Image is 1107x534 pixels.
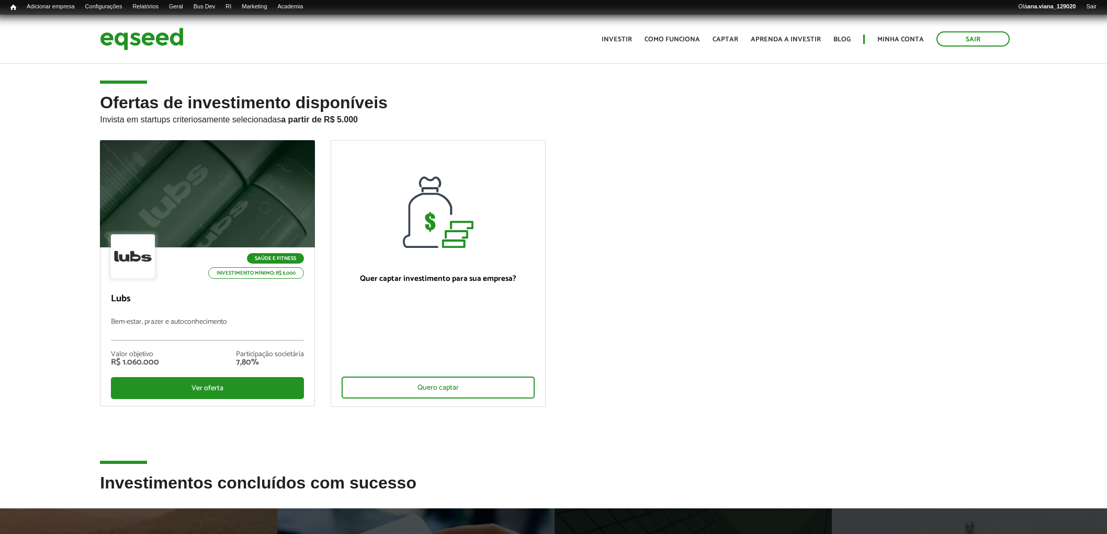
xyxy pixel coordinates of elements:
[111,351,159,358] div: Valor objetivo
[342,274,535,283] p: Quer captar investimento para sua empresa?
[100,474,1007,508] h2: Investimentos concluídos com sucesso
[273,3,309,11] a: Academia
[331,140,546,407] a: Quer captar investimento para sua empresa? Quero captar
[100,112,1007,124] p: Invista em startups criteriosamente selecionadas
[602,36,632,43] a: Investir
[220,3,236,11] a: RI
[1013,3,1081,11] a: Oláana.viana_129020
[100,140,315,406] a: Saúde e Fitness Investimento mínimo: R$ 5.000 Lubs Bem-estar, prazer e autoconhecimento Valor obj...
[247,253,304,264] p: Saúde e Fitness
[111,293,304,305] p: Lubs
[111,358,159,367] div: R$ 1.060.000
[10,4,16,11] span: Início
[645,36,700,43] a: Como funciona
[751,36,821,43] a: Aprenda a investir
[100,25,184,53] img: EqSeed
[80,3,128,11] a: Configurações
[164,3,188,11] a: Geral
[1081,3,1102,11] a: Sair
[208,267,304,279] p: Investimento mínimo: R$ 5.000
[936,31,1010,47] a: Sair
[188,3,221,11] a: Bus Dev
[236,358,304,367] div: 7,80%
[127,3,163,11] a: Relatórios
[833,36,851,43] a: Blog
[281,115,358,124] strong: a partir de R$ 5.000
[1027,3,1076,9] strong: ana.viana_129020
[342,377,535,399] div: Quero captar
[100,94,1007,140] h2: Ofertas de investimento disponíveis
[713,36,738,43] a: Captar
[236,3,272,11] a: Marketing
[236,351,304,358] div: Participação societária
[877,36,924,43] a: Minha conta
[111,377,304,399] div: Ver oferta
[111,318,304,340] p: Bem-estar, prazer e autoconhecimento
[5,3,21,13] a: Início
[21,3,80,11] a: Adicionar empresa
